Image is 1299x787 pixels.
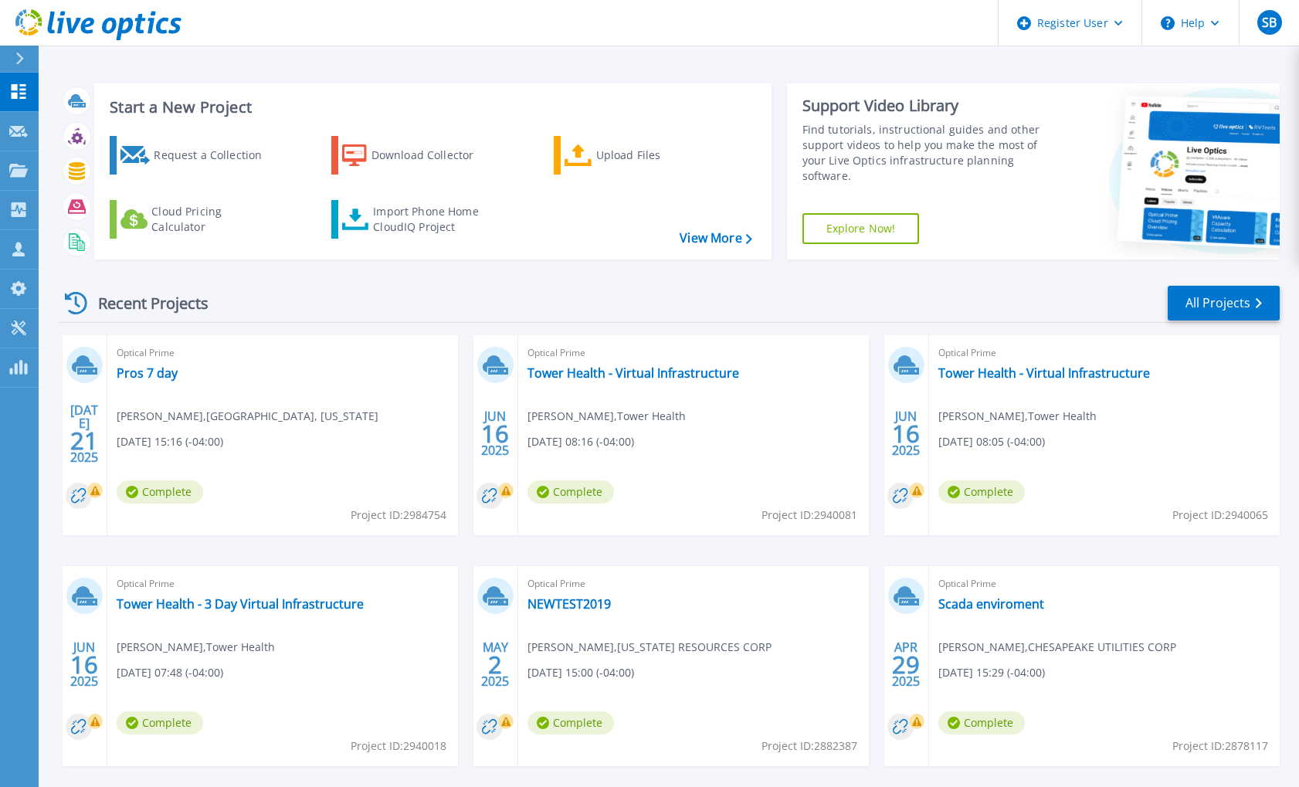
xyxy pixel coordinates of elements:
[527,575,860,592] span: Optical Prime
[1172,738,1268,755] span: Project ID: 2878117
[527,344,860,361] span: Optical Prime
[117,344,449,361] span: Optical Prime
[527,433,634,450] span: [DATE] 08:16 (-04:00)
[938,664,1045,681] span: [DATE] 15:29 (-04:00)
[527,664,634,681] span: [DATE] 15:00 (-04:00)
[117,408,378,425] span: [PERSON_NAME] , [GEOGRAPHIC_DATA], [US_STATE]
[488,658,502,671] span: 2
[527,711,614,734] span: Complete
[527,365,739,381] a: Tower Health - Virtual Infrastructure
[351,738,446,755] span: Project ID: 2940018
[938,596,1044,612] a: Scada enviroment
[117,480,203,504] span: Complete
[1172,507,1268,524] span: Project ID: 2940065
[527,639,772,656] span: [PERSON_NAME] , [US_STATE] RESOURCES CORP
[480,405,510,462] div: JUN 2025
[802,96,1052,116] div: Support Video Library
[70,658,98,671] span: 16
[891,405,921,462] div: JUN 2025
[938,365,1150,381] a: Tower Health - Virtual Infrastructure
[938,639,1176,656] span: [PERSON_NAME] , CHESAPEAKE UTILITIES CORP
[117,365,178,381] a: Pros 7 day
[938,480,1025,504] span: Complete
[373,204,493,235] div: Import Phone Home CloudIQ Project
[70,636,99,693] div: JUN 2025
[938,433,1045,450] span: [DATE] 08:05 (-04:00)
[892,658,920,671] span: 29
[117,596,364,612] a: Tower Health - 3 Day Virtual Infrastructure
[110,99,751,116] h3: Start a New Project
[59,284,229,322] div: Recent Projects
[351,507,446,524] span: Project ID: 2984754
[331,136,504,175] a: Download Collector
[938,575,1270,592] span: Optical Prime
[154,140,277,171] div: Request a Collection
[938,408,1097,425] span: [PERSON_NAME] , Tower Health
[481,427,509,440] span: 16
[892,427,920,440] span: 16
[802,122,1052,184] div: Find tutorials, instructional guides and other support videos to help you make the most of your L...
[680,231,751,246] a: View More
[371,140,495,171] div: Download Collector
[891,636,921,693] div: APR 2025
[596,140,720,171] div: Upload Files
[117,664,223,681] span: [DATE] 07:48 (-04:00)
[761,507,857,524] span: Project ID: 2940081
[761,738,857,755] span: Project ID: 2882387
[802,213,920,244] a: Explore Now!
[554,136,726,175] a: Upload Files
[117,711,203,734] span: Complete
[527,408,686,425] span: [PERSON_NAME] , Tower Health
[110,200,282,239] a: Cloud Pricing Calculator
[110,136,282,175] a: Request a Collection
[117,575,449,592] span: Optical Prime
[527,596,611,612] a: NEWTEST2019
[527,480,614,504] span: Complete
[117,433,223,450] span: [DATE] 15:16 (-04:00)
[480,636,510,693] div: MAY 2025
[70,405,99,462] div: [DATE] 2025
[1168,286,1280,321] a: All Projects
[117,639,275,656] span: [PERSON_NAME] , Tower Health
[938,344,1270,361] span: Optical Prime
[70,434,98,447] span: 21
[151,204,275,235] div: Cloud Pricing Calculator
[938,711,1025,734] span: Complete
[1262,16,1277,29] span: SB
